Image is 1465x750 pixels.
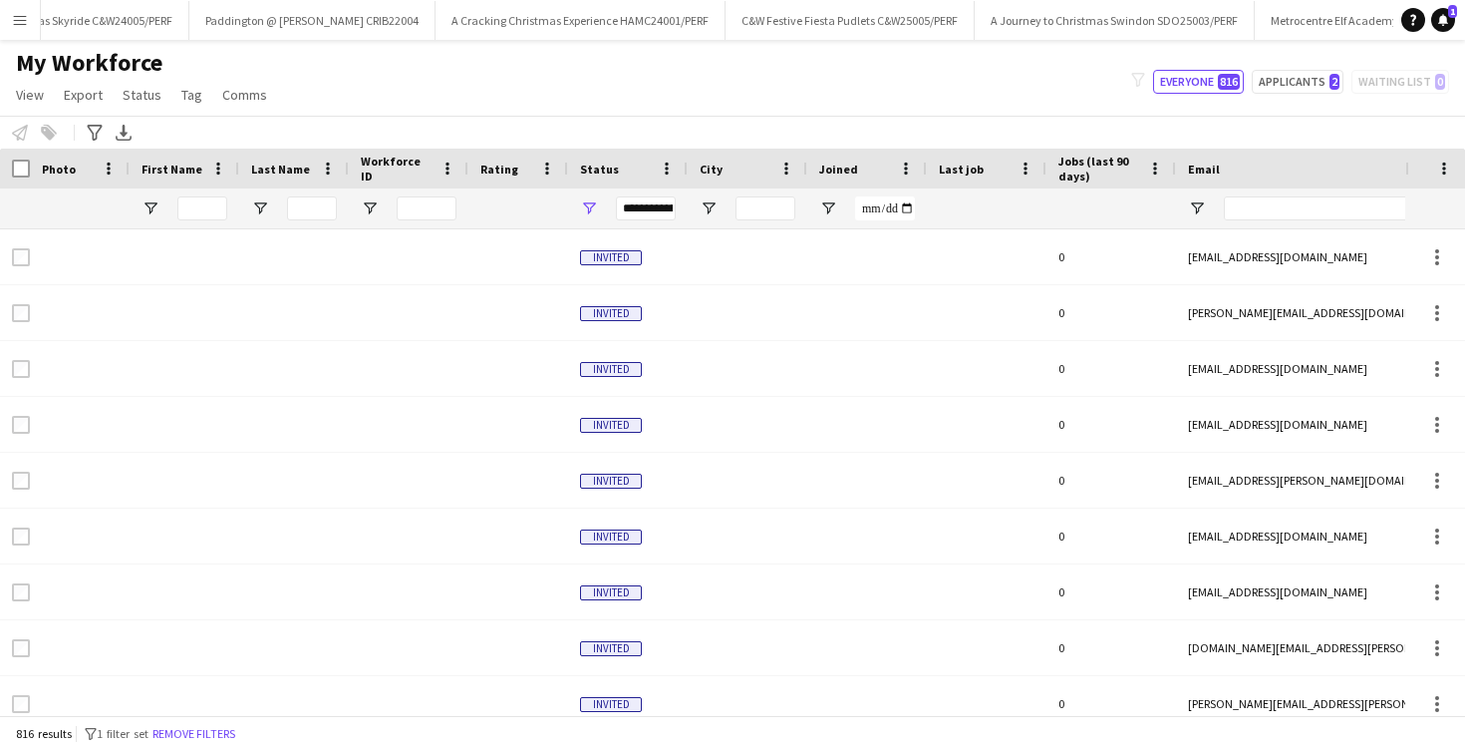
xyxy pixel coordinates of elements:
[214,82,275,108] a: Comms
[12,416,30,434] input: Row Selection is disabled for this row (unchecked)
[12,472,30,490] input: Row Selection is disabled for this row (unchecked)
[361,154,433,184] span: Workforce ID
[1188,162,1220,177] span: Email
[1153,70,1244,94] button: Everyone816
[142,162,202,177] span: First Name
[123,86,161,104] span: Status
[181,86,202,104] span: Tag
[56,82,111,108] a: Export
[819,199,837,217] button: Open Filter Menu
[1252,70,1343,94] button: Applicants2
[177,196,227,220] input: First Name Filter Input
[580,162,619,177] span: Status
[1046,676,1176,731] div: 0
[397,196,456,220] input: Workforce ID Filter Input
[12,583,30,601] input: Row Selection is disabled for this row (unchecked)
[580,199,598,217] button: Open Filter Menu
[580,530,642,545] span: Invited
[64,86,103,104] span: Export
[222,86,267,104] span: Comms
[115,82,169,108] a: Status
[42,162,76,177] span: Photo
[12,360,30,378] input: Row Selection is disabled for this row (unchecked)
[580,474,642,489] span: Invited
[83,121,107,145] app-action-btn: Advanced filters
[251,199,269,217] button: Open Filter Menu
[855,196,915,220] input: Joined Filter Input
[12,248,30,266] input: Row Selection is disabled for this row (unchecked)
[112,121,136,145] app-action-btn: Export XLSX
[1046,285,1176,340] div: 0
[975,1,1255,40] button: A Journey to Christmas Swindon SDO25003/PERF
[1046,620,1176,675] div: 0
[700,162,723,177] span: City
[16,48,162,78] span: My Workforce
[1046,564,1176,619] div: 0
[97,726,148,741] span: 1 filter set
[1046,341,1176,396] div: 0
[251,162,310,177] span: Last Name
[480,162,518,177] span: Rating
[361,199,379,217] button: Open Filter Menu
[726,1,975,40] button: C&W Festive Fiesta Pudlets C&W25005/PERF
[700,199,718,217] button: Open Filter Menu
[142,199,159,217] button: Open Filter Menu
[1046,509,1176,563] div: 0
[580,362,642,377] span: Invited
[580,306,642,321] span: Invited
[735,196,795,220] input: City Filter Input
[8,82,52,108] a: View
[173,82,210,108] a: Tag
[436,1,726,40] button: A Cracking Christmas Experience HAMC24001/PERF
[580,250,642,265] span: Invited
[580,585,642,600] span: Invited
[819,162,858,177] span: Joined
[287,196,337,220] input: Last Name Filter Input
[12,304,30,322] input: Row Selection is disabled for this row (unchecked)
[939,162,984,177] span: Last job
[1431,8,1455,32] a: 1
[1058,154,1140,184] span: Jobs (last 90 days)
[580,641,642,656] span: Invited
[189,1,436,40] button: Paddington @ [PERSON_NAME] CRIB22004
[12,639,30,657] input: Row Selection is disabled for this row (unchecked)
[12,695,30,713] input: Row Selection is disabled for this row (unchecked)
[1218,74,1240,90] span: 816
[1046,397,1176,452] div: 0
[16,86,44,104] span: View
[12,528,30,546] input: Row Selection is disabled for this row (unchecked)
[580,418,642,433] span: Invited
[1329,74,1339,90] span: 2
[1188,199,1206,217] button: Open Filter Menu
[580,697,642,712] span: Invited
[148,723,239,745] button: Remove filters
[1046,229,1176,284] div: 0
[1046,453,1176,508] div: 0
[1448,5,1457,18] span: 1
